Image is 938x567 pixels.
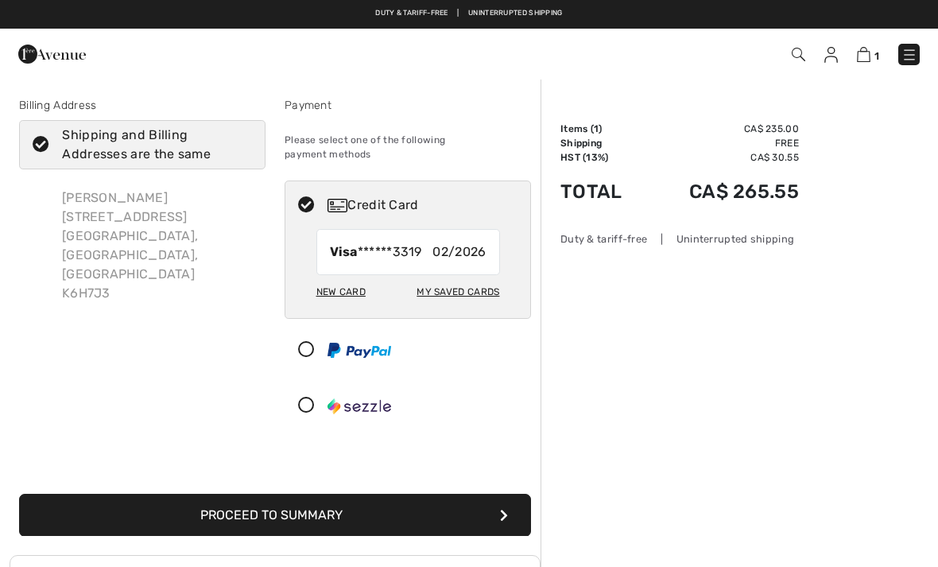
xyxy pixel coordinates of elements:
[560,150,646,165] td: HST (13%)
[646,165,799,219] td: CA$ 265.55
[18,45,86,60] a: 1ère Avenue
[417,278,499,305] div: My Saved Cards
[646,150,799,165] td: CA$ 30.55
[857,45,879,64] a: 1
[316,278,366,305] div: New Card
[285,120,531,174] div: Please select one of the following payment methods
[874,50,879,62] span: 1
[824,47,838,63] img: My Info
[18,38,86,70] img: 1ère Avenue
[560,165,646,219] td: Total
[285,97,531,114] div: Payment
[646,122,799,136] td: CA$ 235.00
[328,343,391,358] img: PayPal
[330,244,358,259] strong: Visa
[792,48,805,61] img: Search
[19,97,266,114] div: Billing Address
[560,231,799,247] div: Duty & tariff-free | Uninterrupted shipping
[901,47,917,63] img: Menu
[19,494,531,537] button: Proceed to Summary
[328,199,347,212] img: Credit Card
[432,243,486,262] span: 02/2026
[328,196,520,215] div: Credit Card
[857,47,870,62] img: Shopping Bag
[560,136,646,150] td: Shipping
[49,176,266,316] div: [PERSON_NAME] [STREET_ADDRESS] [GEOGRAPHIC_DATA], [GEOGRAPHIC_DATA], [GEOGRAPHIC_DATA] K6H7J3
[594,123,599,134] span: 1
[646,136,799,150] td: Free
[62,126,242,164] div: Shipping and Billing Addresses are the same
[328,398,391,414] img: Sezzle
[560,122,646,136] td: Items ( )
